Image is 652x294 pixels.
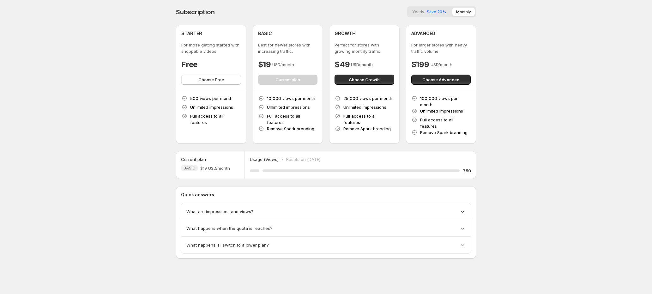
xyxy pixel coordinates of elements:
[186,208,253,215] span: What are impressions and views?
[463,168,471,174] h5: 750
[176,8,215,16] h4: Subscription
[452,8,475,16] button: Monthly
[258,59,271,70] h4: $19
[335,75,394,85] button: Choose Growth
[411,75,471,85] button: Choose Advanced
[250,156,279,162] p: Usage (Views)
[272,61,294,68] p: USD/month
[420,117,453,129] span: Full access to all features
[427,9,446,14] span: Save 20%
[343,105,386,110] span: Unlimited impressions
[412,9,424,14] span: Yearly
[349,77,380,83] span: Choose Growth
[258,42,318,54] p: Best for newer stores with increasing traffic.
[422,77,459,83] span: Choose Advanced
[267,105,310,110] span: Unlimited impressions
[335,59,350,70] h4: $49
[420,130,468,135] span: Remove Spark branding
[420,96,458,107] span: 100,000 views per month
[198,77,224,83] span: Choose Free
[343,126,391,131] span: Remove Spark branding
[186,225,273,231] span: What happens when the quota is reached?
[431,61,452,68] p: USD/month
[181,59,197,70] h4: Free
[335,30,356,37] h4: GROWTH
[258,30,272,37] h4: BASIC
[181,42,241,54] p: For those getting started with shoppable videos.
[267,126,314,131] span: Remove Spark branding
[408,8,450,16] button: YearlySave 20%
[181,192,471,198] p: Quick answers
[181,156,206,162] h5: Current plan
[420,108,463,113] span: Unlimited impressions
[200,165,230,171] span: $19 USD/month
[343,113,377,125] span: Full access to all features
[190,96,232,101] span: 500 views per month
[411,42,471,54] p: For larger stores with heavy traffic volume.
[281,156,284,162] p: •
[267,96,315,101] span: 10,000 views per month
[286,156,320,162] p: Resets on [DATE]
[351,61,373,68] p: USD/month
[190,105,233,110] span: Unlimited impressions
[411,30,435,37] h4: ADVANCED
[184,166,195,171] span: BASIC
[267,113,300,125] span: Full access to all features
[343,96,392,101] span: 25,000 views per month
[186,242,269,248] span: What happens if I switch to a lower plan?
[411,59,429,70] h4: $199
[181,30,202,37] h4: STARTER
[181,75,241,85] button: Choose Free
[190,113,223,125] span: Full access to all features
[335,42,394,54] p: Perfect for stores with growing monthly traffic.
